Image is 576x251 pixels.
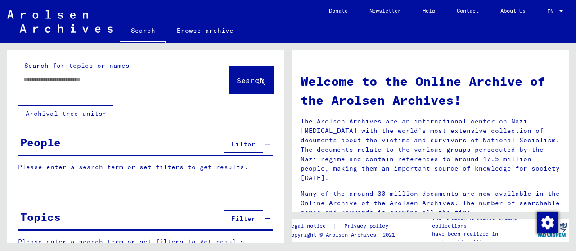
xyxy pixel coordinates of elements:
p: have been realized in partnership with [432,230,535,246]
img: yv_logo.png [535,219,569,241]
a: Search [120,20,166,43]
a: Browse archive [166,20,244,41]
p: Many of the around 30 million documents are now available in the Online Archive of the Arolsen Ar... [301,189,560,217]
button: Filter [224,210,263,227]
div: Topics [20,209,61,225]
span: Search [237,76,264,85]
p: The Arolsen Archives online collections [432,214,535,230]
span: Filter [231,140,256,148]
p: Copyright © Arolsen Archives, 2021 [288,231,399,239]
p: Please enter a search term or set filters to get results. [18,163,273,172]
span: Filter [231,215,256,223]
img: Arolsen_neg.svg [7,10,113,33]
div: People [20,134,61,150]
div: | [288,221,399,231]
h1: Welcome to the Online Archive of the Arolsen Archives! [301,72,560,110]
button: Search [229,66,273,94]
p: The Arolsen Archives are an international center on Nazi [MEDICAL_DATA] with the world’s most ext... [301,117,560,183]
a: Legal notice [288,221,333,231]
span: EN [547,8,557,14]
button: Archival tree units [18,105,113,122]
img: Change consent [537,212,558,233]
a: Privacy policy [337,221,399,231]
mat-label: Search for topics or names [24,62,130,70]
button: Filter [224,136,263,153]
